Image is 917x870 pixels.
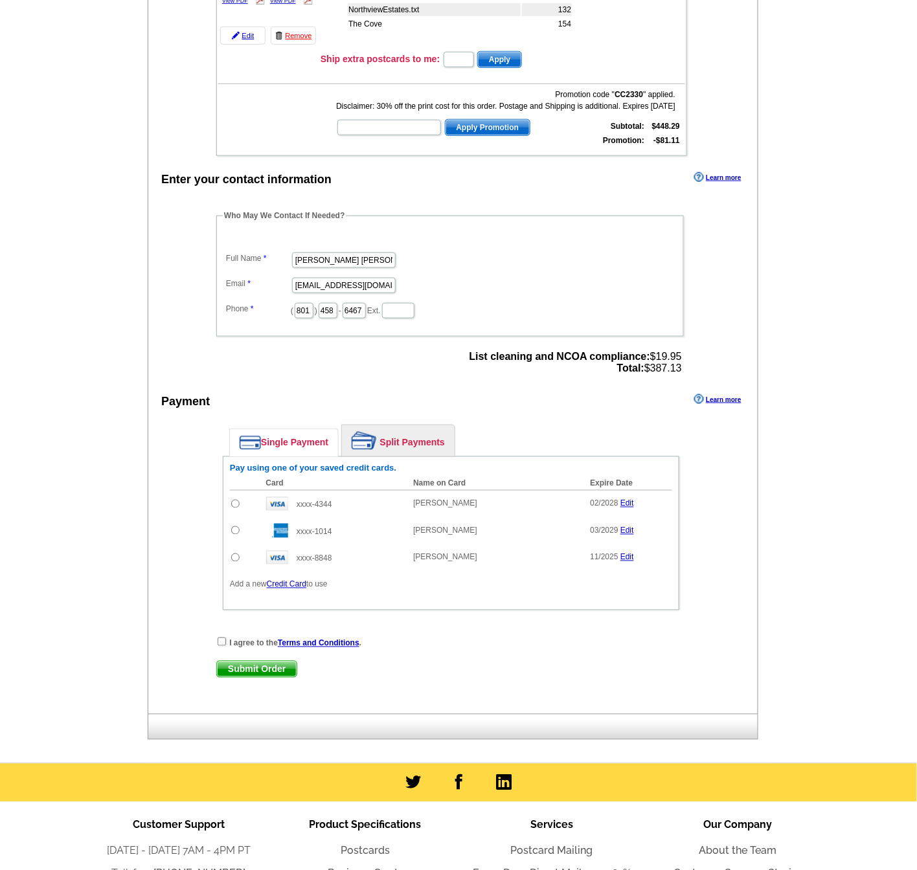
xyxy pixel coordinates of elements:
[232,32,240,39] img: pencil-icon.gif
[226,303,291,315] label: Phone
[297,500,332,509] span: xxxx-4344
[530,819,573,831] span: Services
[590,526,618,535] span: 03/2029
[583,477,672,491] th: Expire Date
[407,477,583,491] th: Name on Card
[223,210,346,221] legend: Who May We Contact If Needed?
[220,27,266,45] a: Edit
[217,662,297,677] span: Submit Order
[133,819,225,831] span: Customer Support
[445,119,531,136] button: Apply Promotion
[413,499,477,508] span: [PERSON_NAME]
[470,351,682,374] span: $19.95 $387.13
[477,51,522,68] button: Apply
[617,362,644,374] strong: Total:
[161,393,210,410] div: Payment
[590,499,618,508] span: 02/2028
[271,27,316,45] a: Remove
[522,17,572,30] td: 154
[348,17,521,30] td: The Cove
[590,553,618,562] span: 11/2025
[267,580,306,589] a: Credit Card
[230,579,672,590] p: Add a new to use
[223,300,677,320] dd: ( ) - Ext.
[615,90,643,99] b: CC2330
[321,53,440,65] h3: Ship extra postcards to me:
[240,436,261,450] img: single-payment.png
[310,819,422,831] span: Product Specifications
[511,845,593,857] a: Postcard Mailing
[348,3,521,16] td: NorthviewEstates.txt
[229,639,361,648] strong: I agree to the .
[161,171,332,188] div: Enter your contact information
[611,122,644,131] strong: Subtotal:
[694,394,741,405] a: Learn more
[658,569,917,870] iframe: LiveChat chat widget
[446,120,530,135] span: Apply Promotion
[620,553,634,562] a: Edit
[275,32,283,39] img: trashcan-icon.gif
[694,172,741,183] a: Learn more
[603,136,644,145] strong: Promotion:
[413,526,477,535] span: [PERSON_NAME]
[297,554,332,563] span: xxxx-8848
[352,432,377,450] img: split-payment.png
[522,3,572,16] td: 132
[297,528,332,537] span: xxxx-1014
[230,463,672,474] h6: Pay using one of your saved credit cards.
[653,136,680,145] strong: -$81.11
[226,278,291,289] label: Email
[620,499,634,508] a: Edit
[478,52,521,67] span: Apply
[230,429,338,456] a: Single Payment
[336,89,675,112] div: Promotion code " " applied. Disclaimer: 30% off the print cost for this order. Postage and Shippi...
[341,845,390,857] a: Postcards
[278,639,359,648] a: Terms and Conditions
[413,553,477,562] span: [PERSON_NAME]
[266,551,288,564] img: visa.gif
[266,497,288,511] img: visa.gif
[342,425,455,456] a: Split Payments
[226,252,291,264] label: Full Name
[85,843,272,859] li: [DATE] - [DATE] 7AM - 4PM PT
[470,351,650,362] strong: List cleaning and NCOA compliance:
[260,477,407,491] th: Card
[266,524,288,538] img: amex.gif
[620,526,634,535] a: Edit
[652,122,680,131] strong: $448.29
